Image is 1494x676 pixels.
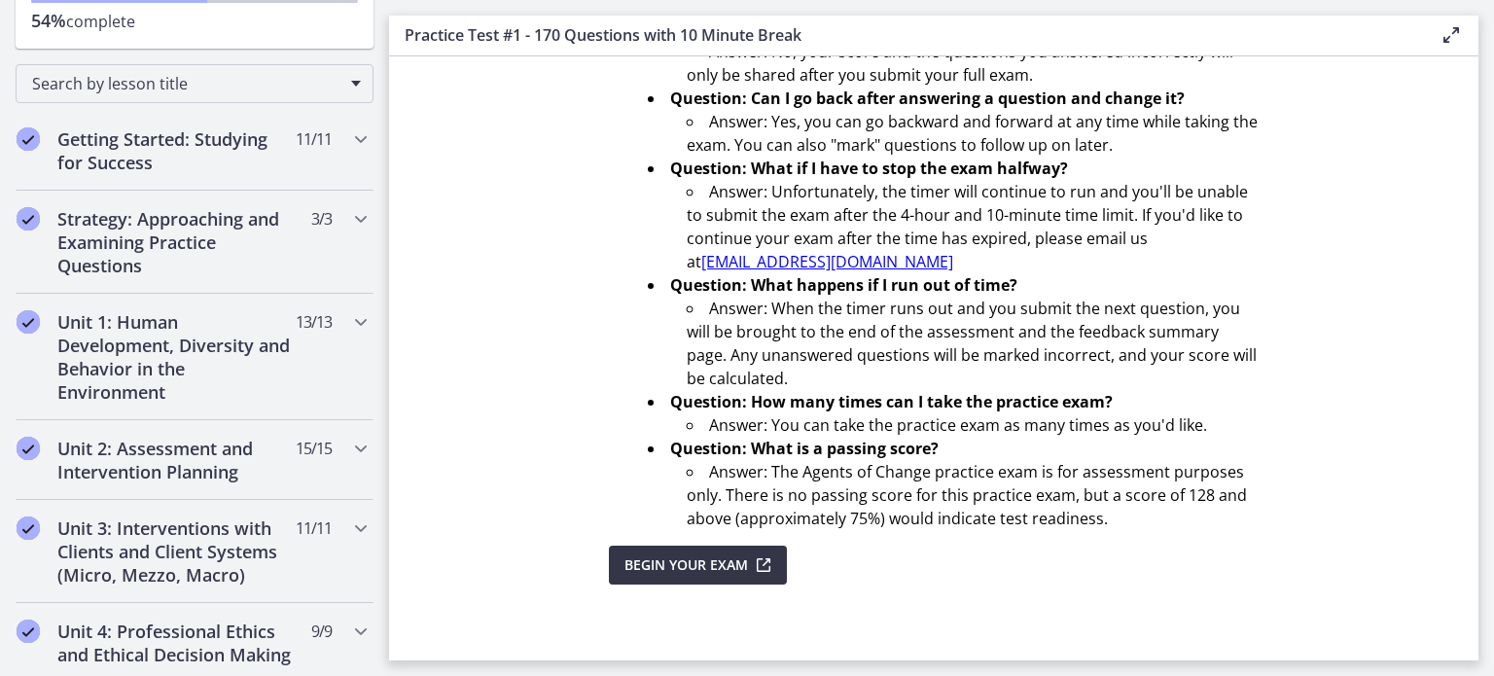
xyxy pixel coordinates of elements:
i: Completed [17,310,40,334]
button: Begin Your Exam [609,546,787,585]
li: Answer: When the timer runs out and you submit the next question, you will be brought to the end ... [687,297,1259,390]
h2: Strategy: Approaching and Examining Practice Questions [57,207,295,277]
i: Completed [17,207,40,231]
h2: Unit 3: Interventions with Clients and Client Systems (Micro, Mezzo, Macro) [57,516,295,587]
i: Completed [17,437,40,460]
h2: Unit 2: Assessment and Intervention Planning [57,437,295,483]
span: 3 / 3 [311,207,332,231]
span: Search by lesson title [32,73,341,94]
span: 13 / 13 [296,310,332,334]
i: Completed [17,620,40,643]
li: Answer: The Agents of Change practice exam is for assessment purposes only. There is no passing s... [687,460,1259,530]
strong: Question: What if I have to stop the exam halfway? [670,158,1068,179]
li: Answer: Yes, you can go backward and forward at any time while taking the exam. You can also "mar... [687,110,1259,157]
strong: Question: Can I go back after answering a question and change it? [670,88,1185,109]
h2: Getting Started: Studying for Success [57,127,295,174]
strong: Question: What is a passing score? [670,438,939,459]
span: 54% [31,9,66,32]
h3: Practice Test #1 - 170 Questions with 10 Minute Break [405,23,1408,47]
p: complete [31,9,358,33]
span: Begin Your Exam [624,553,748,577]
span: 9 / 9 [311,620,332,643]
strong: Question: What happens if I run out of time? [670,274,1017,296]
a: [EMAIL_ADDRESS][DOMAIN_NAME] [701,251,953,272]
span: 11 / 11 [296,127,332,151]
span: 11 / 11 [296,516,332,540]
strong: Question: How many times can I take the practice exam? [670,391,1113,412]
li: Answer: No, your score and the questions you answered incorrectly will only be shared after you s... [687,40,1259,87]
i: Completed [17,127,40,151]
li: Answer: You can take the practice exam as many times as you'd like. [687,413,1259,437]
h2: Unit 1: Human Development, Diversity and Behavior in the Environment [57,310,295,404]
i: Completed [17,516,40,540]
div: Search by lesson title [16,64,373,103]
li: Answer: Unfortunately, the timer will continue to run and you'll be unable to submit the exam aft... [687,180,1259,273]
span: 15 / 15 [296,437,332,460]
h2: Unit 4: Professional Ethics and Ethical Decision Making [57,620,295,666]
